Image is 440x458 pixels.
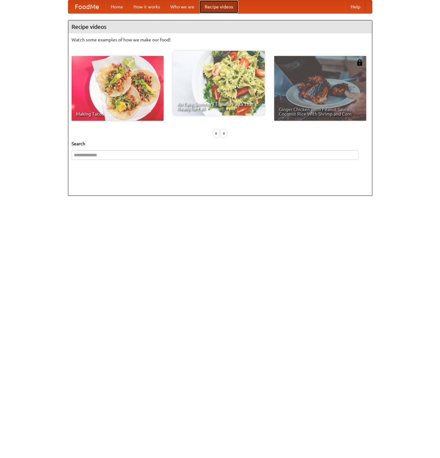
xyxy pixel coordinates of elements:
a: Recipe videos [199,0,238,13]
p: Watch some examples of how we make our food! [72,37,369,43]
span: An Easy, Summery Tomato Pasta That's Ready for Fall [177,102,260,111]
h4: Recipe videos [68,20,372,33]
div: « [213,129,219,137]
img: 483408.png [356,59,363,66]
a: Home [106,0,128,13]
a: How it works [128,0,165,13]
a: Who we are [165,0,199,13]
div: » [221,129,227,137]
a: An Easy, Summery Tomato Pasta That's Ready for Fall [173,51,265,116]
h5: Search [72,140,369,147]
a: Making Tacos [72,56,164,121]
span: Making Tacos [76,112,159,116]
a: FoodMe [68,0,106,13]
a: Help [345,0,366,13]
